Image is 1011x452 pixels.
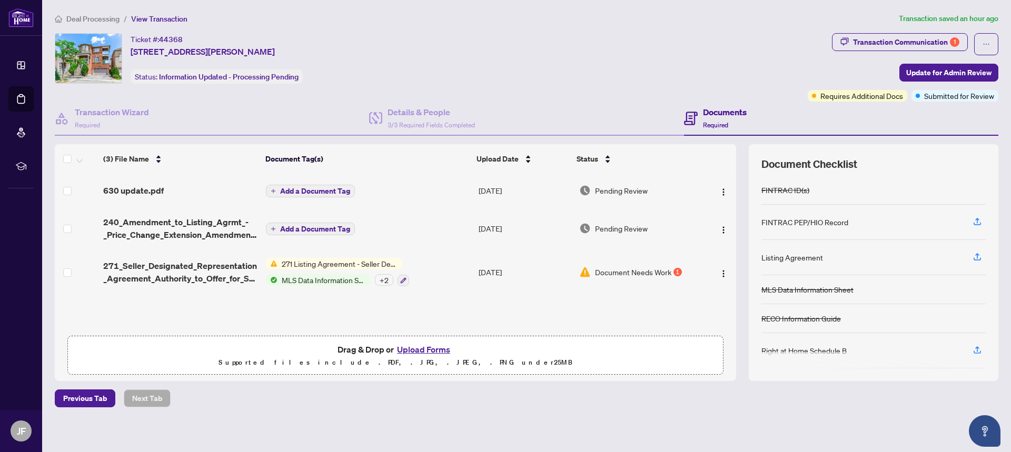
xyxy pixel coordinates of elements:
span: plus [271,226,276,232]
span: JF [17,424,26,438]
li: / [124,13,127,25]
h4: Documents [703,106,747,118]
span: 240_Amendment_to_Listing_Agrmt_-_Price_Change_Extension_Amendment__A__-_PropTx-[PERSON_NAME].pdf [103,216,257,241]
span: plus [271,188,276,194]
th: Upload Date [472,144,572,174]
span: Required [75,121,100,129]
h4: Transaction Wizard [75,106,149,118]
span: Document Checklist [761,157,857,172]
span: Submitted for Review [924,90,994,102]
div: FINTRAC PEP/HIO Record [761,216,848,228]
div: FINTRAC ID(s) [761,184,809,196]
span: Required [703,121,728,129]
span: Document Needs Work [595,266,671,278]
div: 1 [950,37,959,47]
img: Document Status [579,223,591,234]
span: home [55,15,62,23]
div: Listing Agreement [761,252,823,263]
div: RECO Information Guide [761,313,841,324]
button: Add a Document Tag [266,185,355,197]
h4: Details & People [388,106,475,118]
button: Transaction Communication1 [832,33,968,51]
div: Ticket #: [131,33,183,45]
button: Logo [715,264,732,280]
span: Information Updated - Processing Pending [159,72,299,82]
span: Pending Review [595,223,648,234]
img: Logo [719,269,728,278]
span: [STREET_ADDRESS][PERSON_NAME] [131,45,275,58]
div: MLS Data Information Sheet [761,284,854,295]
span: ellipsis [983,41,990,48]
img: Logo [719,188,728,196]
span: MLS Data Information Sheet [277,274,371,286]
span: Requires Additional Docs [820,90,903,102]
span: Pending Review [595,185,648,196]
button: Open asap [969,415,1000,447]
td: [DATE] [474,249,575,295]
button: Add a Document Tag [266,223,355,235]
img: Document Status [579,185,591,196]
span: Deal Processing [66,14,120,24]
img: Status Icon [266,274,277,286]
button: Add a Document Tag [266,222,355,236]
span: Previous Tab [63,390,107,407]
p: Supported files include .PDF, .JPG, .JPEG, .PNG under 25 MB [74,356,717,369]
span: Drag & Drop orUpload FormsSupported files include .PDF, .JPG, .JPEG, .PNG under25MB [68,336,723,375]
img: IMG-N12290059_1.jpg [55,34,122,83]
img: Document Status [579,266,591,278]
span: Status [577,153,598,165]
span: (3) File Name [103,153,149,165]
th: Status [572,144,698,174]
div: + 2 [375,274,393,286]
span: Add a Document Tag [280,225,350,233]
td: [DATE] [474,207,575,249]
span: Upload Date [477,153,519,165]
div: Right at Home Schedule B [761,345,847,356]
span: 3/3 Required Fields Completed [388,121,475,129]
button: Next Tab [124,389,171,407]
article: Transaction saved an hour ago [899,13,998,25]
div: Status: [131,69,303,84]
span: Add a Document Tag [280,187,350,195]
img: Status Icon [266,258,277,269]
span: Drag & Drop or [338,343,453,356]
button: Status Icon271 Listing Agreement - Seller Designated Representation Agreement Authority to Offer ... [266,258,409,286]
img: logo [8,8,34,27]
button: Upload Forms [394,343,453,356]
img: Logo [719,226,728,234]
button: Previous Tab [55,389,115,407]
span: Update for Admin Review [906,64,992,81]
button: Update for Admin Review [899,64,998,82]
th: Document Tag(s) [261,144,473,174]
span: 271_Seller_Designated_Representation_Agreement_Authority_to_Offer_for_Sale_-_PropTx-[PERSON_NAME]... [103,259,257,285]
span: View Transaction [131,14,187,24]
span: 271 Listing Agreement - Seller Designated Representation Agreement Authority to Offer for Sale [277,258,402,269]
td: [DATE] [474,174,575,207]
span: 44368 [159,35,183,44]
div: 1 [673,268,682,276]
button: Logo [715,182,732,199]
th: (3) File Name [99,144,261,174]
button: Logo [715,220,732,237]
button: Add a Document Tag [266,184,355,198]
div: Transaction Communication [853,34,959,51]
span: 630 update.pdf [103,184,164,197]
